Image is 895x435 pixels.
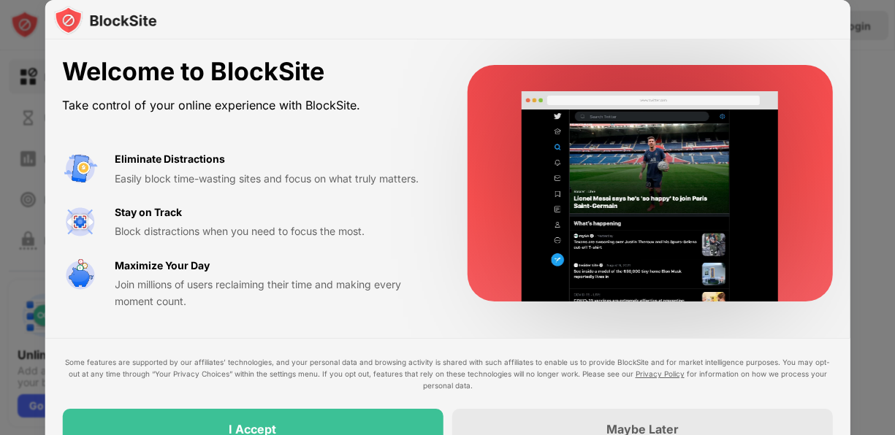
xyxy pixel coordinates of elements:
[62,95,432,116] div: Take control of your online experience with BlockSite.
[62,57,432,87] div: Welcome to BlockSite
[62,356,833,391] div: Some features are supported by our affiliates’ technologies, and your personal data and browsing ...
[115,223,432,239] div: Block distractions when you need to focus the most.
[62,204,97,239] img: value-focus.svg
[115,204,182,220] div: Stay on Track
[53,6,156,35] img: logo-blocksite.svg
[636,369,685,378] a: Privacy Policy
[115,151,225,167] div: Eliminate Distractions
[115,171,432,187] div: Easily block time-wasting sites and focus on what truly matters.
[62,258,97,293] img: value-safe-time.svg
[62,151,97,186] img: value-avoid-distractions.svg
[115,277,432,309] div: Join millions of users reclaiming their time and making every moment count.
[115,258,210,274] div: Maximize Your Day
